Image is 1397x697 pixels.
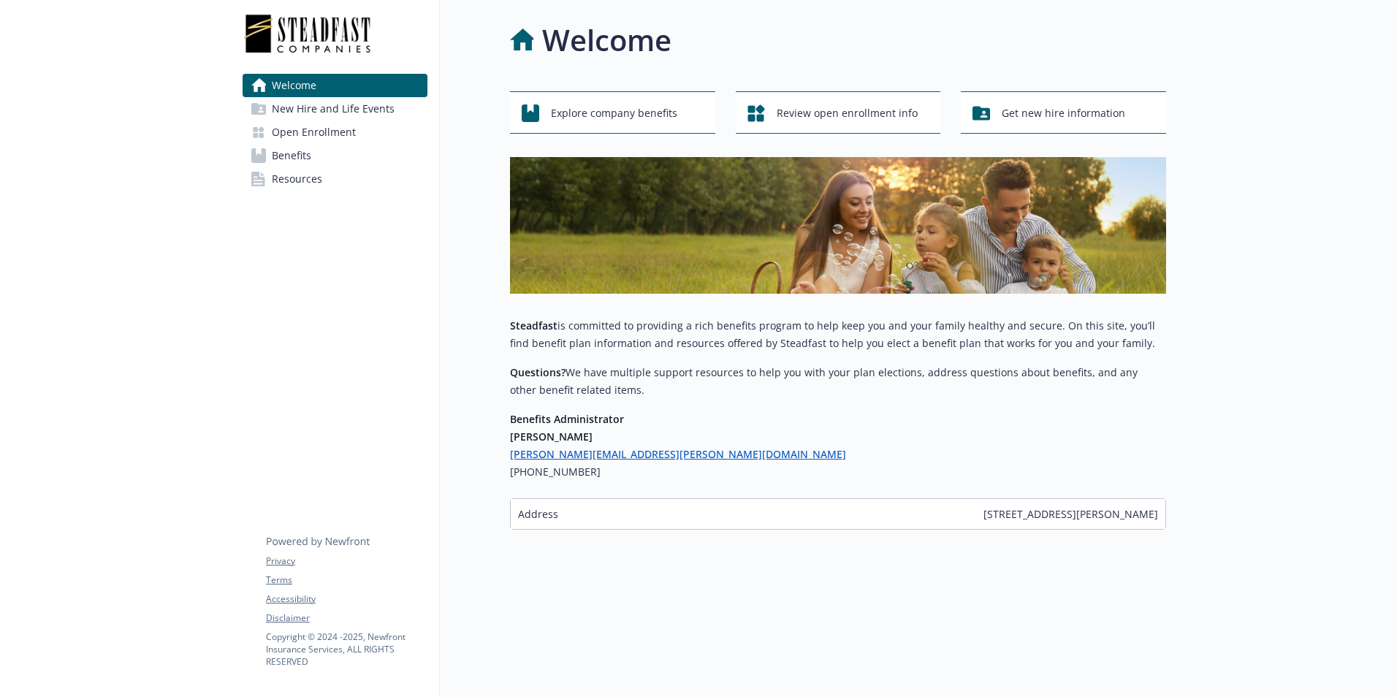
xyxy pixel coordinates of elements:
button: Review open enrollment info [736,91,941,134]
span: New Hire and Life Events [272,97,395,121]
span: Get new hire information [1002,99,1125,127]
span: Review open enrollment info [777,99,918,127]
a: Disclaimer [266,612,427,625]
a: New Hire and Life Events [243,97,427,121]
p: is committed to providing a rich benefits program to help keep you and your family healthy and se... [510,317,1166,352]
strong: Questions? [510,365,566,379]
span: [STREET_ADDRESS][PERSON_NAME] [983,506,1158,522]
h6: [PHONE_NUMBER] [510,463,1166,481]
span: Welcome [272,74,316,97]
h1: Welcome [542,18,671,62]
strong: [PERSON_NAME] [510,430,593,443]
a: Welcome [243,74,427,97]
p: We have multiple support resources to help you with your plan elections, address questions about ... [510,364,1166,399]
span: Explore company benefits [551,99,677,127]
a: [PERSON_NAME][EMAIL_ADDRESS][PERSON_NAME][DOMAIN_NAME] [510,447,846,461]
a: Benefits [243,144,427,167]
a: Open Enrollment [243,121,427,144]
span: Open Enrollment [272,121,356,144]
strong: Steadfast [510,319,557,332]
a: Terms [266,574,427,587]
span: Resources [272,167,322,191]
a: Accessibility [266,593,427,606]
a: Privacy [266,555,427,568]
button: Explore company benefits [510,91,715,134]
p: Copyright © 2024 - 2025 , Newfront Insurance Services, ALL RIGHTS RESERVED [266,631,427,668]
a: Resources [243,167,427,191]
strong: Benefits Administrator [510,412,624,426]
span: Benefits [272,144,311,167]
img: overview page banner [510,157,1166,294]
button: Get new hire information [961,91,1166,134]
span: Address [518,506,558,522]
